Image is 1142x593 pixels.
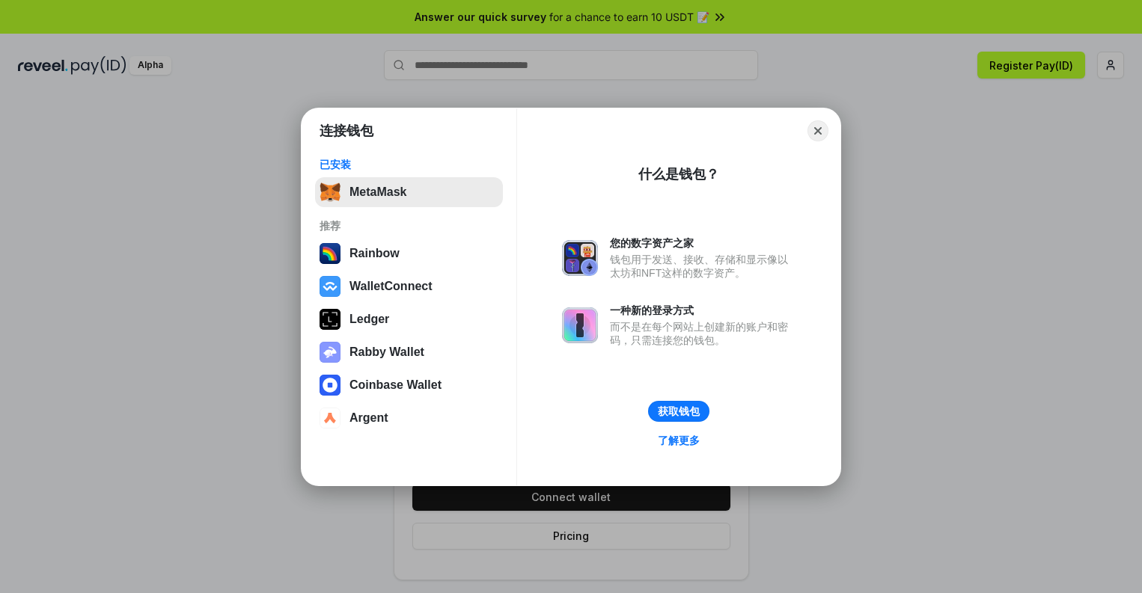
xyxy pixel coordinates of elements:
div: 了解更多 [658,434,700,447]
div: 推荐 [320,219,498,233]
div: WalletConnect [349,280,433,293]
img: svg+xml,%3Csvg%20width%3D%2228%22%20height%3D%2228%22%20viewBox%3D%220%200%2028%2028%22%20fill%3D... [320,408,341,428]
img: svg+xml,%3Csvg%20xmlns%3D%22http%3A%2F%2Fwww.w3.org%2F2000%2Fsvg%22%20width%3D%2228%22%20height%3... [320,309,341,330]
img: svg+xml,%3Csvg%20width%3D%2228%22%20height%3D%2228%22%20viewBox%3D%220%200%2028%2028%22%20fill%3D... [320,276,341,297]
div: Rainbow [349,247,400,260]
button: 获取钱包 [648,401,709,422]
h1: 连接钱包 [320,122,373,140]
img: svg+xml,%3Csvg%20fill%3D%22none%22%20height%3D%2233%22%20viewBox%3D%220%200%2035%2033%22%20width%... [320,182,341,203]
button: Coinbase Wallet [315,370,503,400]
div: Coinbase Wallet [349,378,442,392]
div: Rabby Wallet [349,345,424,359]
button: Close [807,120,828,141]
div: 已安装 [320,158,498,171]
div: Argent [349,411,388,425]
img: svg+xml,%3Csvg%20xmlns%3D%22http%3A%2F%2Fwww.w3.org%2F2000%2Fsvg%22%20fill%3D%22none%22%20viewBox... [562,307,598,343]
button: WalletConnect [315,271,503,301]
button: MetaMask [315,177,503,207]
a: 了解更多 [649,431,709,450]
button: Rainbow [315,239,503,268]
button: Ledger [315,304,503,334]
button: Argent [315,403,503,433]
img: svg+xml,%3Csvg%20width%3D%22120%22%20height%3D%22120%22%20viewBox%3D%220%200%20120%20120%22%20fil... [320,243,341,264]
div: Ledger [349,313,389,326]
div: 获取钱包 [658,405,700,418]
button: Rabby Wallet [315,337,503,367]
img: svg+xml,%3Csvg%20xmlns%3D%22http%3A%2F%2Fwww.w3.org%2F2000%2Fsvg%22%20fill%3D%22none%22%20viewBox... [562,240,598,276]
img: svg+xml,%3Csvg%20width%3D%2228%22%20height%3D%2228%22%20viewBox%3D%220%200%2028%2028%22%20fill%3D... [320,375,341,396]
div: MetaMask [349,185,406,199]
div: 钱包用于发送、接收、存储和显示像以太坊和NFT这样的数字资产。 [610,253,796,280]
div: 您的数字资产之家 [610,236,796,250]
div: 一种新的登录方式 [610,304,796,317]
div: 而不是在每个网站上创建新的账户和密码，只需连接您的钱包。 [610,320,796,347]
div: 什么是钱包？ [638,165,719,183]
img: svg+xml,%3Csvg%20xmlns%3D%22http%3A%2F%2Fwww.w3.org%2F2000%2Fsvg%22%20fill%3D%22none%22%20viewBox... [320,342,341,363]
